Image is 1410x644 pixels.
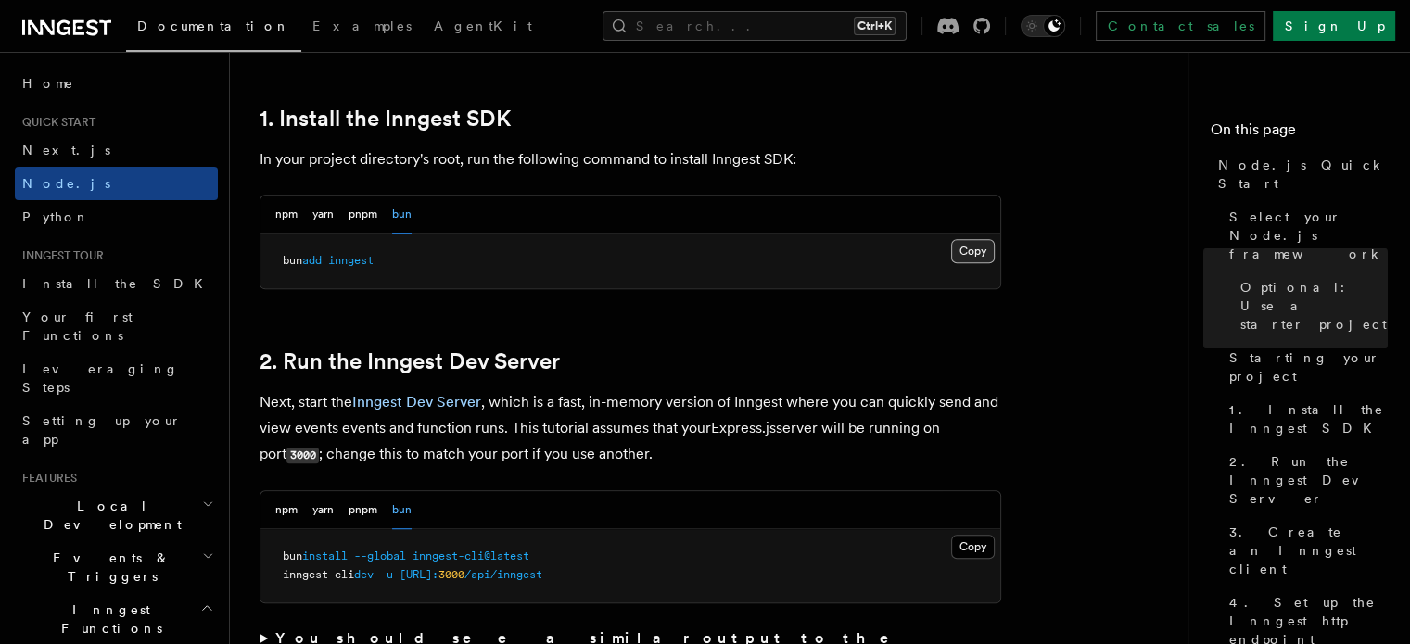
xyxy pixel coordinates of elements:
[260,146,1001,172] p: In your project directory's root, run the following command to install Inngest SDK:
[423,6,543,50] a: AgentKit
[1222,515,1388,586] a: 3. Create an Inngest client
[15,200,218,234] a: Python
[392,491,412,529] button: bun
[286,448,319,463] code: 3000
[15,600,200,638] span: Inngest Functions
[15,404,218,456] a: Setting up your app
[1233,271,1388,341] a: Optional: Use a starter project
[1229,523,1388,578] span: 3. Create an Inngest client
[1222,393,1388,445] a: 1. Install the Inngest SDK
[302,549,348,562] span: install
[951,535,995,559] button: Copy
[1229,348,1388,385] span: Starting your project
[1229,452,1388,508] span: 2. Run the Inngest Dev Server
[438,568,464,581] span: 3000
[464,568,542,581] span: /api/inngest
[22,309,133,343] span: Your first Functions
[312,19,412,33] span: Examples
[312,491,334,529] button: yarn
[15,133,218,167] a: Next.js
[22,276,214,291] span: Install the SDK
[349,196,377,234] button: pnpm
[15,489,218,541] button: Local Development
[15,497,202,534] span: Local Development
[1218,156,1388,193] span: Node.js Quick Start
[15,541,218,593] button: Events & Triggers
[413,549,529,562] span: inngest-cli@latest
[354,568,374,581] span: dev
[22,143,110,158] span: Next.js
[354,549,406,562] span: --global
[22,74,74,93] span: Home
[22,209,90,224] span: Python
[15,352,218,404] a: Leveraging Steps
[603,11,907,41] button: Search...Ctrl+K
[434,19,532,33] span: AgentKit
[400,568,438,581] span: [URL]:
[312,196,334,234] button: yarn
[22,361,179,395] span: Leveraging Steps
[1240,278,1388,334] span: Optional: Use a starter project
[1273,11,1395,41] a: Sign Up
[301,6,423,50] a: Examples
[392,196,412,234] button: bun
[15,300,218,352] a: Your first Functions
[275,491,298,529] button: npm
[302,254,322,267] span: add
[15,167,218,200] a: Node.js
[349,491,377,529] button: pnpm
[1096,11,1265,41] a: Contact sales
[951,239,995,263] button: Copy
[15,248,104,263] span: Inngest tour
[275,196,298,234] button: npm
[283,254,302,267] span: bun
[15,267,218,300] a: Install the SDK
[1211,148,1388,200] a: Node.js Quick Start
[352,393,481,410] a: Inngest Dev Server
[1229,400,1388,437] span: 1. Install the Inngest SDK
[22,413,182,447] span: Setting up your app
[1021,15,1065,37] button: Toggle dark mode
[137,19,290,33] span: Documentation
[1222,200,1388,271] a: Select your Node.js framework
[283,549,302,562] span: bun
[260,106,511,132] a: 1. Install the Inngest SDK
[1211,119,1388,148] h4: On this page
[15,471,77,486] span: Features
[260,389,1001,468] p: Next, start the , which is a fast, in-memory version of Inngest where you can quickly send and vi...
[1222,341,1388,393] a: Starting your project
[15,115,95,130] span: Quick start
[260,348,560,374] a: 2. Run the Inngest Dev Server
[380,568,393,581] span: -u
[126,6,301,52] a: Documentation
[22,176,110,191] span: Node.js
[15,549,202,586] span: Events & Triggers
[328,254,374,267] span: inngest
[1229,208,1388,263] span: Select your Node.js framework
[1222,445,1388,515] a: 2. Run the Inngest Dev Server
[283,568,354,581] span: inngest-cli
[854,17,896,35] kbd: Ctrl+K
[15,67,218,100] a: Home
